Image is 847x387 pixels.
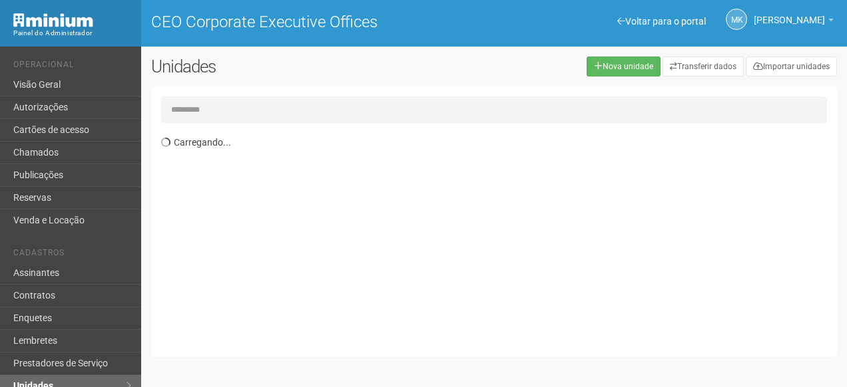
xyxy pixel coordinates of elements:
li: Cadastros [13,248,131,262]
span: Marcela Kunz [754,2,825,25]
a: [PERSON_NAME] [754,17,834,27]
div: Carregando... [161,130,837,347]
a: Voltar para o portal [617,16,706,27]
img: Minium [13,13,93,27]
div: Painel do Administrador [13,27,131,39]
a: MK [726,9,747,30]
a: Nova unidade [587,57,661,76]
li: Operacional [13,60,131,74]
h1: CEO Corporate Executive Offices [151,13,484,31]
h2: Unidades [151,57,425,76]
a: Transferir dados [663,57,744,76]
a: Importar unidades [746,57,837,76]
